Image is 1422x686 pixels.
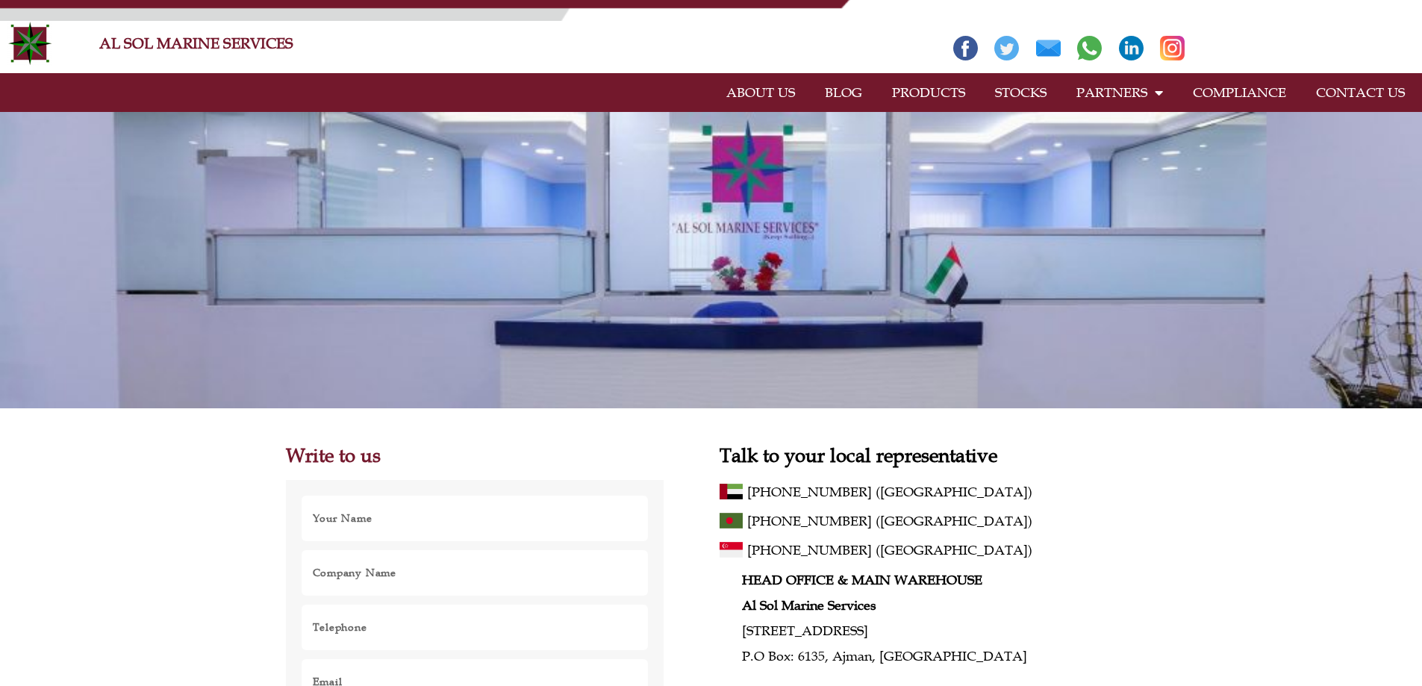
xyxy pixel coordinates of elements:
span: [PHONE_NUMBER] ([GEOGRAPHIC_DATA]) [747,538,1032,562]
a: PARTNERS [1061,75,1178,110]
a: ABOUT US [711,75,810,110]
span: [PHONE_NUMBER] ([GEOGRAPHIC_DATA]) [747,480,1032,504]
a: PRODUCTS [877,75,980,110]
a: BLOG [810,75,877,110]
img: Alsolmarine-logo [7,21,52,66]
a: [PHONE_NUMBER] ([GEOGRAPHIC_DATA]) [747,509,1136,533]
a: STOCKS [980,75,1061,110]
a: [PHONE_NUMBER] ([GEOGRAPHIC_DATA]) [747,480,1136,504]
strong: Al Sol Marine Services [742,597,876,614]
a: [PHONE_NUMBER] ([GEOGRAPHIC_DATA]) [747,538,1136,562]
a: AL SOL MARINE SERVICES [99,34,293,52]
input: Your Name [301,495,649,542]
a: CONTACT US [1301,75,1420,110]
span: [PHONE_NUMBER] ([GEOGRAPHIC_DATA]) [747,509,1032,533]
input: Company Name [301,549,649,596]
h2: Talk to your local representative [720,446,1136,465]
p: [STREET_ADDRESS] P.O Box: 6135, Ajman, [GEOGRAPHIC_DATA] [742,567,1136,670]
input: Only numbers and phone characters (#, -, *, etc) are accepted. [301,604,649,651]
a: COMPLIANCE [1178,75,1301,110]
strong: HEAD OFFICE & MAIN WAREHOUSE [742,572,982,588]
h2: Write to us [286,446,664,465]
